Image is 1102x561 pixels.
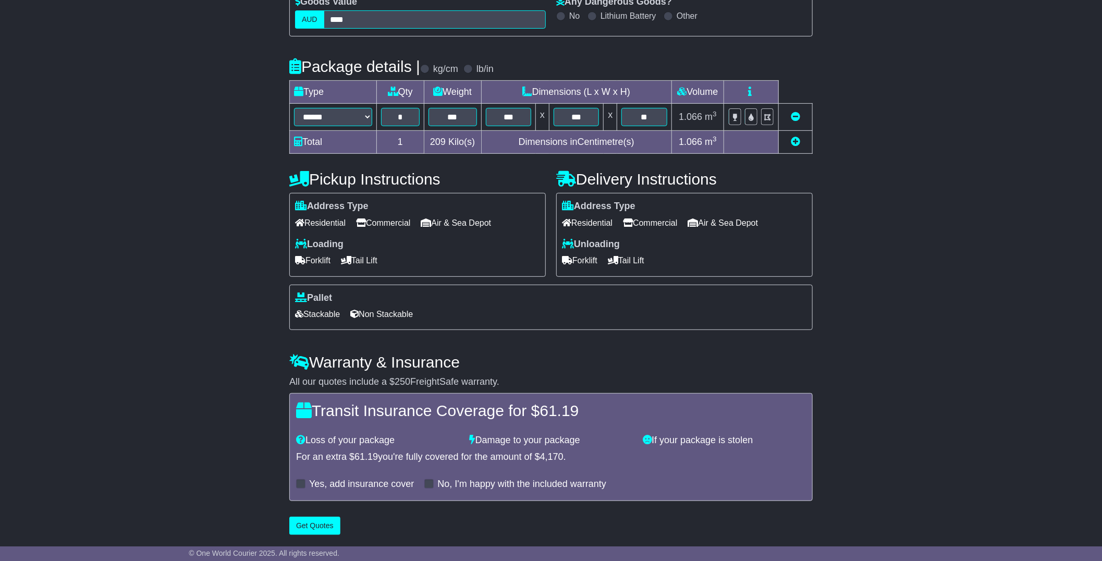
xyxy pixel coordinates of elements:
span: 4,170 [540,452,564,462]
span: Air & Sea Depot [421,215,492,231]
h4: Transit Insurance Coverage for $ [296,402,806,419]
td: x [604,104,617,131]
label: AUD [295,10,324,29]
span: Non Stackable [350,306,413,322]
span: 1.066 [679,137,702,147]
div: For an extra $ you're fully covered for the amount of $ . [296,452,806,463]
span: m [705,137,717,147]
td: Weight [424,81,481,104]
label: Address Type [562,201,635,212]
td: Kilo(s) [424,131,481,154]
td: Total [290,131,377,154]
td: 1 [377,131,424,154]
span: m [705,112,717,122]
span: Forklift [562,252,597,269]
span: 250 [395,376,410,387]
span: Residential [295,215,346,231]
button: Get Quotes [289,517,340,535]
h4: Package details | [289,58,420,75]
label: No [569,11,580,21]
label: Pallet [295,292,332,304]
span: Residential [562,215,613,231]
label: Lithium Battery [601,11,656,21]
label: Address Type [295,201,369,212]
label: Yes, add insurance cover [309,479,414,490]
td: Dimensions in Centimetre(s) [481,131,671,154]
label: Unloading [562,239,620,250]
label: lb/in [476,64,494,75]
h4: Pickup Instructions [289,170,546,188]
div: All our quotes include a $ FreightSafe warranty. [289,376,813,388]
div: If your package is stolen [638,435,811,446]
a: Remove this item [791,112,800,122]
span: Tail Lift [341,252,377,269]
label: No, I'm happy with the included warranty [437,479,606,490]
span: 1.066 [679,112,702,122]
span: 61.19 [354,452,378,462]
div: Damage to your package [464,435,638,446]
span: Stackable [295,306,340,322]
h4: Delivery Instructions [556,170,813,188]
span: Commercial [623,215,677,231]
span: Commercial [356,215,410,231]
td: Dimensions (L x W x H) [481,81,671,104]
label: Other [677,11,697,21]
td: Type [290,81,377,104]
span: © One World Courier 2025. All rights reserved. [189,549,339,557]
td: Volume [671,81,724,104]
span: Air & Sea Depot [688,215,758,231]
div: Loss of your package [291,435,464,446]
span: 209 [430,137,446,147]
label: kg/cm [433,64,458,75]
sup: 3 [713,110,717,118]
td: x [536,104,549,131]
sup: 3 [713,135,717,143]
h4: Warranty & Insurance [289,353,813,371]
a: Add new item [791,137,800,147]
span: Tail Lift [608,252,644,269]
td: Qty [377,81,424,104]
span: Forklift [295,252,330,269]
label: Loading [295,239,344,250]
span: 61.19 [540,402,579,419]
